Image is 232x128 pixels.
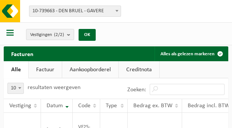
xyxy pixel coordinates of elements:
[47,103,63,109] span: Datum
[8,83,23,93] span: 10
[133,103,172,109] span: Bedrag ex. BTW
[29,6,121,17] span: 10-739663 - DEN BRUEL - GAVERE
[4,61,28,78] a: Alle
[30,29,64,40] span: Vestigingen
[4,46,41,61] h2: Facturen
[79,29,96,41] button: OK
[26,29,74,40] button: Vestigingen(2/2)
[106,103,117,109] span: Type
[29,61,62,78] a: Factuur
[9,103,31,109] span: Vestiging
[62,61,118,78] a: Aankoopborderel
[127,87,146,93] label: Zoeken:
[119,61,159,78] a: Creditnota
[28,85,80,91] label: resultaten weergeven
[155,46,228,61] button: Alles als gelezen markeren
[29,6,121,16] span: 10-739663 - DEN BRUEL - GAVERE
[7,83,24,94] span: 10
[54,32,64,37] count: (2/2)
[78,103,90,109] span: Code
[188,103,230,109] span: Bedrag incl. BTW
